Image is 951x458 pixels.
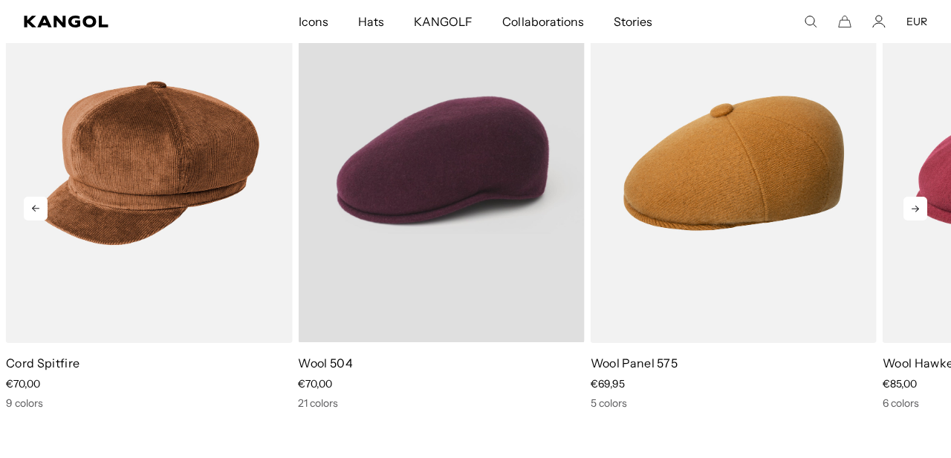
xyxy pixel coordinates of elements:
p: Wool 504 [298,355,584,371]
button: EUR [906,15,927,28]
summary: Search here [804,15,817,28]
a: Kangol [24,16,197,27]
p: Cord Spitfire [6,355,292,371]
span: €85,00 [883,377,917,390]
div: 9 colors [6,396,292,410]
span: €69,95 [591,377,625,390]
p: Wool Panel 575 [591,355,877,371]
a: Account [872,15,886,28]
button: Cart [838,15,851,28]
span: €70,00 [6,377,40,390]
span: €70,00 [298,377,332,390]
div: 21 colors [298,396,584,410]
div: 5 colors [591,396,877,410]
